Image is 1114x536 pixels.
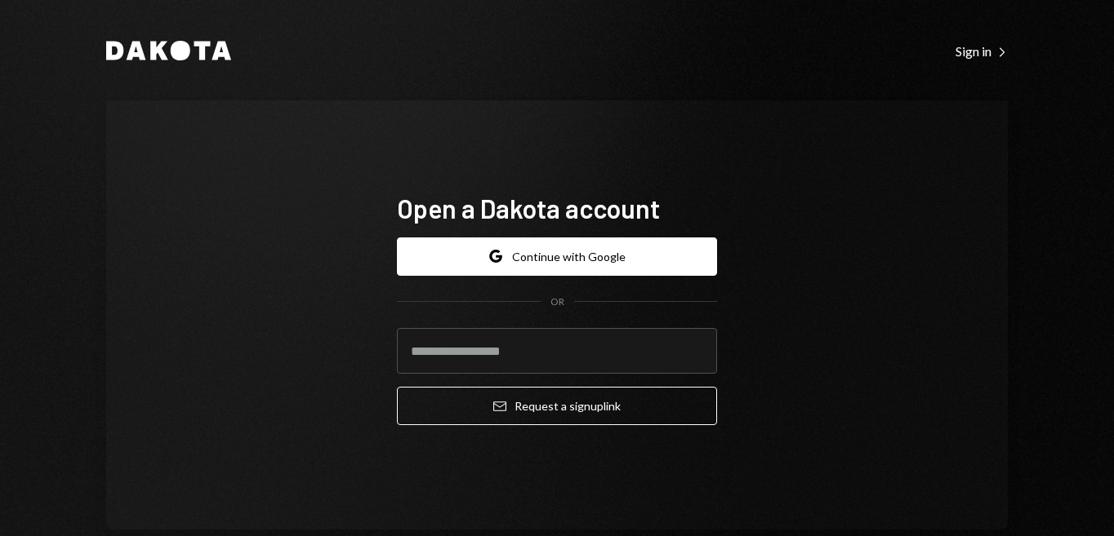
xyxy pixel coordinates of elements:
[956,43,1008,60] div: Sign in
[397,387,717,425] button: Request a signuplink
[550,295,564,309] div: OR
[397,237,717,276] button: Continue with Google
[956,42,1008,60] a: Sign in
[397,192,717,224] h1: Open a Dakota account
